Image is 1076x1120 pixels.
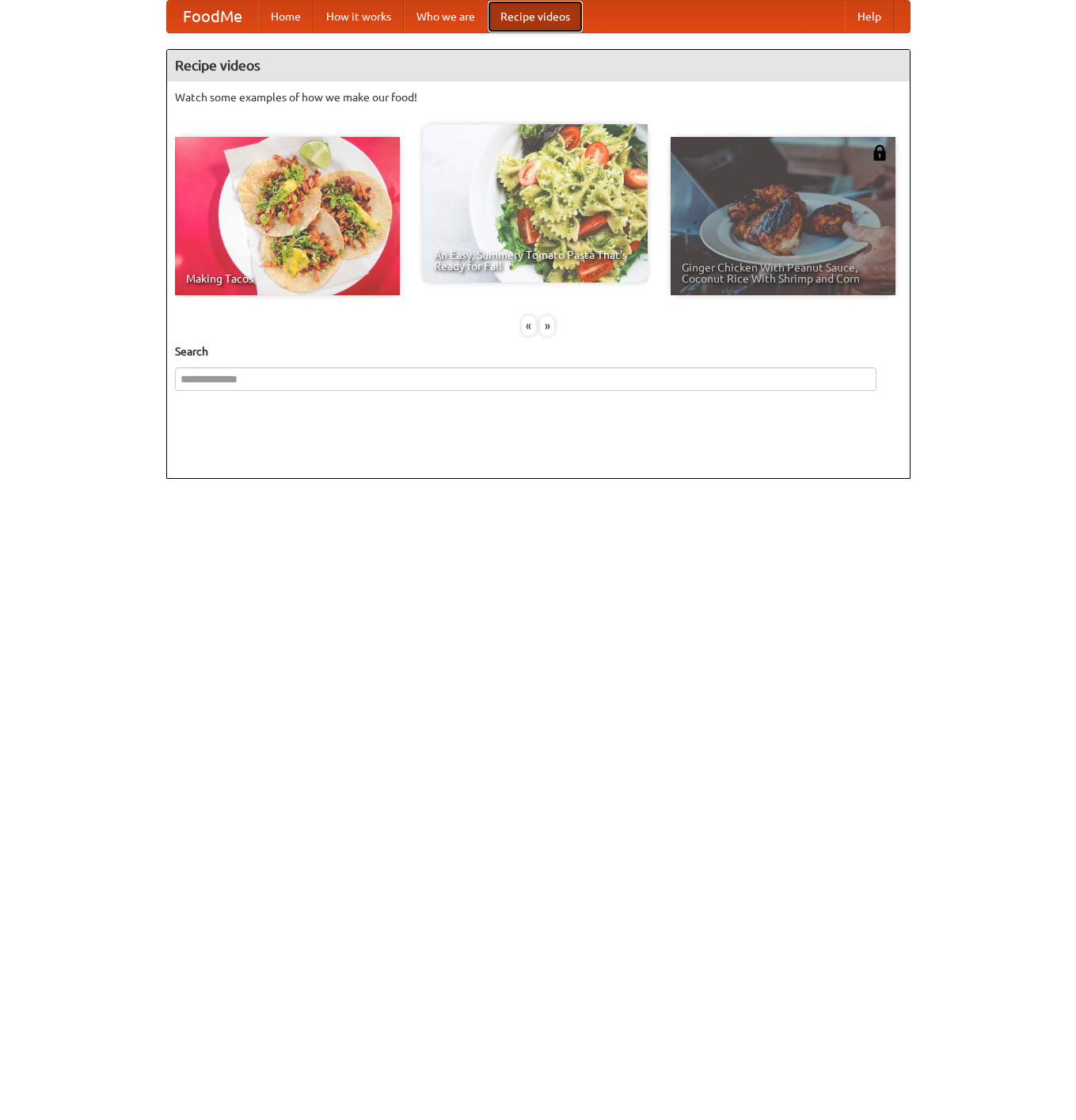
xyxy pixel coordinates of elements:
img: 483408.png [872,145,888,161]
h4: Recipe videos [167,50,910,82]
div: » [540,316,554,336]
a: How it works [314,1,404,32]
span: Making Tacos [186,273,389,284]
a: FoodMe [167,1,258,32]
a: Recipe videos [488,1,583,32]
a: Making Tacos [175,137,400,295]
a: An Easy, Summery Tomato Pasta That's Ready for Fall [423,124,648,283]
h5: Search [175,344,902,359]
a: Home [258,1,314,32]
span: An Easy, Summery Tomato Pasta That's Ready for Fall [434,249,637,271]
p: Watch some examples of how we make our food! [175,89,902,105]
div: « [522,316,536,336]
a: Who we are [404,1,488,32]
a: Help [845,1,894,32]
